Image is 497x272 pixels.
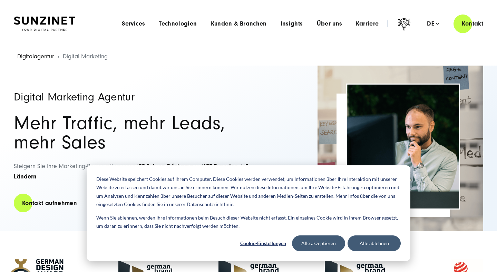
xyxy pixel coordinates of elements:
[203,163,238,170] strong: 170 Experten
[211,20,267,27] a: Kunden & Branchen
[14,163,248,181] span: Steigern Sie Ihre Marketing-Power mit unseren und , in
[318,66,483,231] img: Full-Service Digitalagentur SUNZINET - Digital Marketing_2
[87,165,410,261] div: Cookie banner
[281,20,303,27] a: Insights
[317,20,342,27] a: Über uns
[14,91,255,103] h1: Digital Marketing Agentur
[14,193,85,213] a: Kontakt aufnehmen
[348,235,401,251] button: Alle ablehnen
[356,20,379,27] a: Karriere
[122,20,145,27] a: Services
[347,85,459,208] img: Full-Service Digitalagentur SUNZINET - Digital Marketing
[14,17,75,31] img: SUNZINET Full Service Digital Agentur
[63,53,108,60] span: Digital Marketing
[292,235,345,251] button: Alle akzeptieren
[14,114,255,152] h2: Mehr Traffic, mehr Leads, mehr Sales
[427,20,439,27] div: de
[17,53,54,60] a: Digitalagentur
[236,235,290,251] button: Cookie-Einstellungen
[96,175,401,209] p: Diese Website speichert Cookies auf Ihrem Computer. Diese Cookies werden verwendet, um Informatio...
[159,20,197,27] a: Technologien
[454,14,491,33] a: Kontakt
[136,163,193,170] strong: +20 Jahren Erfahrung
[96,214,401,231] p: Wenn Sie ablehnen, werden Ihre Informationen beim Besuch dieser Website nicht erfasst. Ein einzel...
